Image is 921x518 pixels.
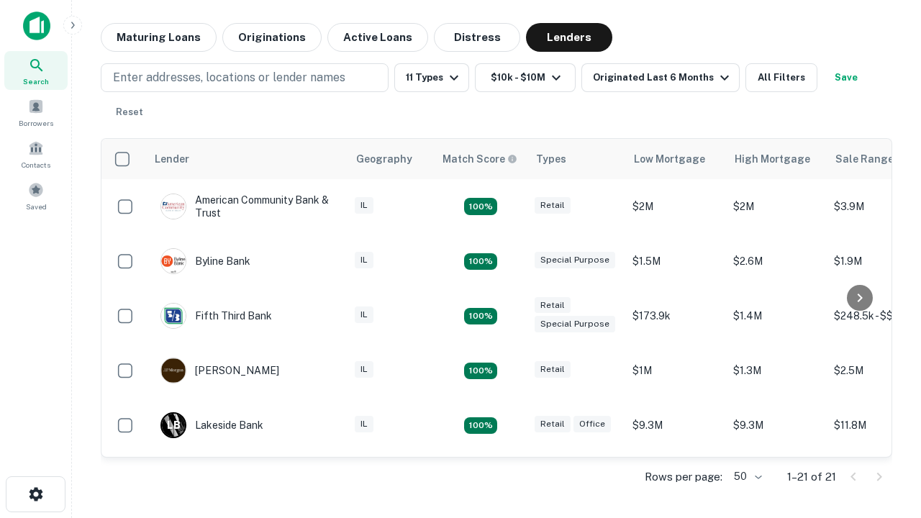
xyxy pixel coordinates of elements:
button: Lenders [526,23,612,52]
span: Borrowers [19,117,53,129]
div: Matching Properties: 2, hasApolloMatch: undefined [464,198,497,215]
button: Originations [222,23,322,52]
td: $2.6M [726,234,827,288]
div: IL [355,252,373,268]
p: 1–21 of 21 [787,468,836,486]
img: picture [161,194,186,219]
div: Retail [535,361,571,378]
div: 50 [728,466,764,487]
img: picture [161,249,186,273]
iframe: Chat Widget [849,403,921,472]
p: L B [167,418,180,433]
span: Saved [26,201,47,212]
td: $5.4M [726,453,827,507]
a: Saved [4,176,68,215]
button: Reset [106,98,153,127]
button: Maturing Loans [101,23,217,52]
img: capitalize-icon.png [23,12,50,40]
div: Types [536,150,566,168]
button: Enter addresses, locations or lender names [101,63,389,92]
div: Geography [356,150,412,168]
th: Geography [348,139,434,179]
h6: Match Score [443,151,514,167]
img: picture [161,358,186,383]
div: Matching Properties: 2, hasApolloMatch: undefined [464,308,497,325]
td: $2M [625,179,726,234]
div: Matching Properties: 3, hasApolloMatch: undefined [464,253,497,271]
button: Originated Last 6 Months [581,63,740,92]
div: Retail [535,416,571,432]
td: $9.3M [726,398,827,453]
th: Low Mortgage [625,139,726,179]
div: Matching Properties: 2, hasApolloMatch: undefined [464,363,497,380]
button: Active Loans [327,23,428,52]
th: Capitalize uses an advanced AI algorithm to match your search with the best lender. The match sco... [434,139,527,179]
div: Lender [155,150,189,168]
a: Contacts [4,135,68,173]
div: IL [355,416,373,432]
td: $173.9k [625,288,726,343]
div: IL [355,306,373,323]
span: Search [23,76,49,87]
div: Office [573,416,611,432]
div: IL [355,197,373,214]
button: 11 Types [394,63,469,92]
div: Capitalize uses an advanced AI algorithm to match your search with the best lender. The match sco... [443,151,517,167]
td: $1.5M [625,234,726,288]
td: $1.3M [726,343,827,398]
span: Contacts [22,159,50,171]
div: High Mortgage [735,150,810,168]
img: picture [161,304,186,328]
td: $2M [726,179,827,234]
td: $9.3M [625,398,726,453]
div: Retail [535,297,571,314]
div: Matching Properties: 3, hasApolloMatch: undefined [464,417,497,435]
div: Retail [535,197,571,214]
a: Search [4,51,68,90]
button: All Filters [745,63,817,92]
button: Distress [434,23,520,52]
p: Rows per page: [645,468,722,486]
div: Originated Last 6 Months [593,69,733,86]
div: Low Mortgage [634,150,705,168]
td: $1.4M [726,288,827,343]
div: Lakeside Bank [160,412,263,438]
th: High Mortgage [726,139,827,179]
td: $1M [625,343,726,398]
div: Special Purpose [535,316,615,332]
button: $10k - $10M [475,63,576,92]
div: Sale Range [835,150,894,168]
div: IL [355,361,373,378]
div: American Community Bank & Trust [160,194,333,219]
th: Types [527,139,625,179]
th: Lender [146,139,348,179]
div: Fifth Third Bank [160,303,272,329]
div: Special Purpose [535,252,615,268]
p: Enter addresses, locations or lender names [113,69,345,86]
div: [PERSON_NAME] [160,358,279,383]
a: Borrowers [4,93,68,132]
button: Save your search to get updates of matches that match your search criteria. [823,63,869,92]
div: Byline Bank [160,248,250,274]
td: $1.5M [625,453,726,507]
